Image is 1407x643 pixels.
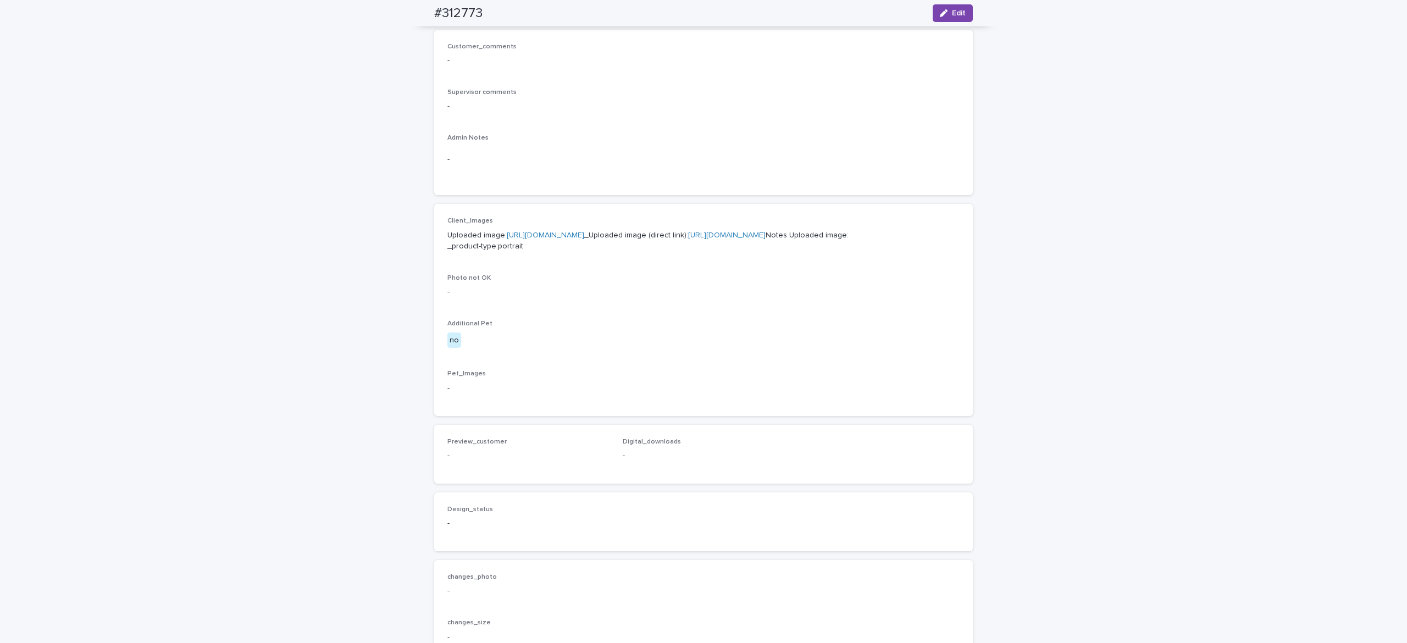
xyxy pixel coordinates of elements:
[447,135,489,141] span: Admin Notes
[447,154,960,165] p: -
[434,5,483,21] h2: #312773
[447,89,517,96] span: Supervisor comments
[447,450,610,462] p: -
[447,218,493,224] span: Client_Images
[447,574,497,580] span: changes_photo
[447,631,960,643] p: -
[688,231,766,239] a: [URL][DOMAIN_NAME]
[952,9,966,17] span: Edit
[933,4,973,22] button: Edit
[623,439,681,445] span: Digital_downloads
[623,450,785,462] p: -
[447,619,491,626] span: changes_size
[447,518,610,529] p: -
[447,332,461,348] div: no
[447,286,960,298] p: -
[447,230,960,253] p: Uploaded image: _Uploaded image (direct link): Notes Uploaded image: _product-type:portrait
[447,55,960,66] p: -
[447,43,517,50] span: Customer_comments
[447,320,492,327] span: Additional Pet
[447,585,960,597] p: -
[447,101,960,112] p: -
[447,506,493,513] span: Design_status
[507,231,584,239] a: [URL][DOMAIN_NAME]
[447,439,507,445] span: Preview_customer
[447,275,491,281] span: Photo not OK
[447,383,960,394] p: -
[447,370,486,377] span: Pet_Images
